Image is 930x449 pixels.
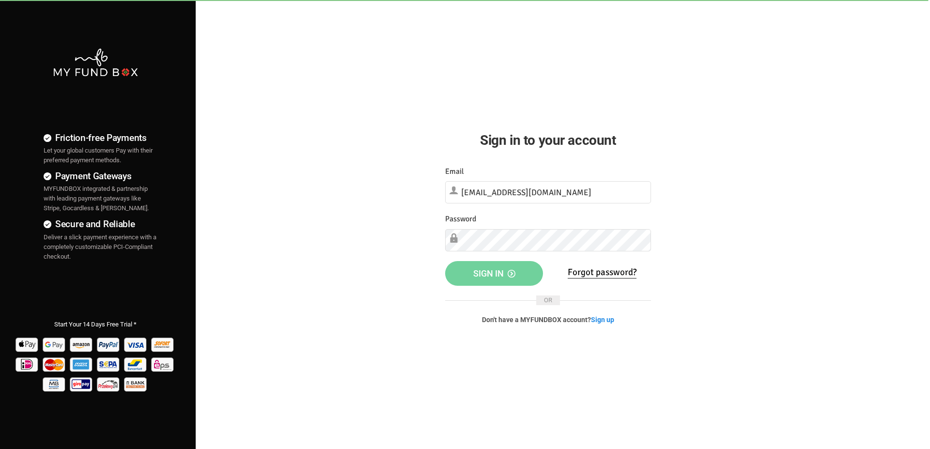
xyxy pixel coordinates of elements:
img: sepa Pay [96,354,122,374]
label: Email [445,166,464,178]
img: giropay [69,374,94,394]
img: Paypal [96,334,122,354]
img: banktransfer [123,374,149,394]
input: Email [445,181,651,203]
span: MYFUNDBOX integrated & partnership with leading payment gateways like Stripe, Gocardless & [PERSO... [44,185,149,212]
img: mb Pay [42,374,67,394]
img: EPS Pay [150,354,176,374]
a: Forgot password? [568,266,636,279]
h4: Secure and Reliable [44,217,157,231]
h4: Friction-free Payments [44,131,157,145]
p: Don't have a MYFUNDBOX account? [445,315,651,325]
img: Amazon [69,334,94,354]
img: mfbwhite.png [52,47,138,77]
a: Sign up [591,316,614,324]
img: Visa [123,334,149,354]
h4: Payment Gateways [44,169,157,183]
span: Let your global customers Pay with their preferred payment methods. [44,147,153,164]
span: Deliver a slick payment experience with a completely customizable PCI-Compliant checkout. [44,233,156,260]
img: Apple Pay [15,334,40,354]
img: american_express Pay [69,354,94,374]
img: Bancontact Pay [123,354,149,374]
img: Google Pay [42,334,67,354]
label: Password [445,213,476,225]
img: p24 Pay [96,374,122,394]
img: Ideal Pay [15,354,40,374]
h2: Sign in to your account [445,130,651,151]
span: Sign in [473,268,515,279]
img: Mastercard Pay [42,354,67,374]
img: Sofort Pay [150,334,176,354]
span: OR [536,295,560,305]
button: Sign in [445,261,543,286]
